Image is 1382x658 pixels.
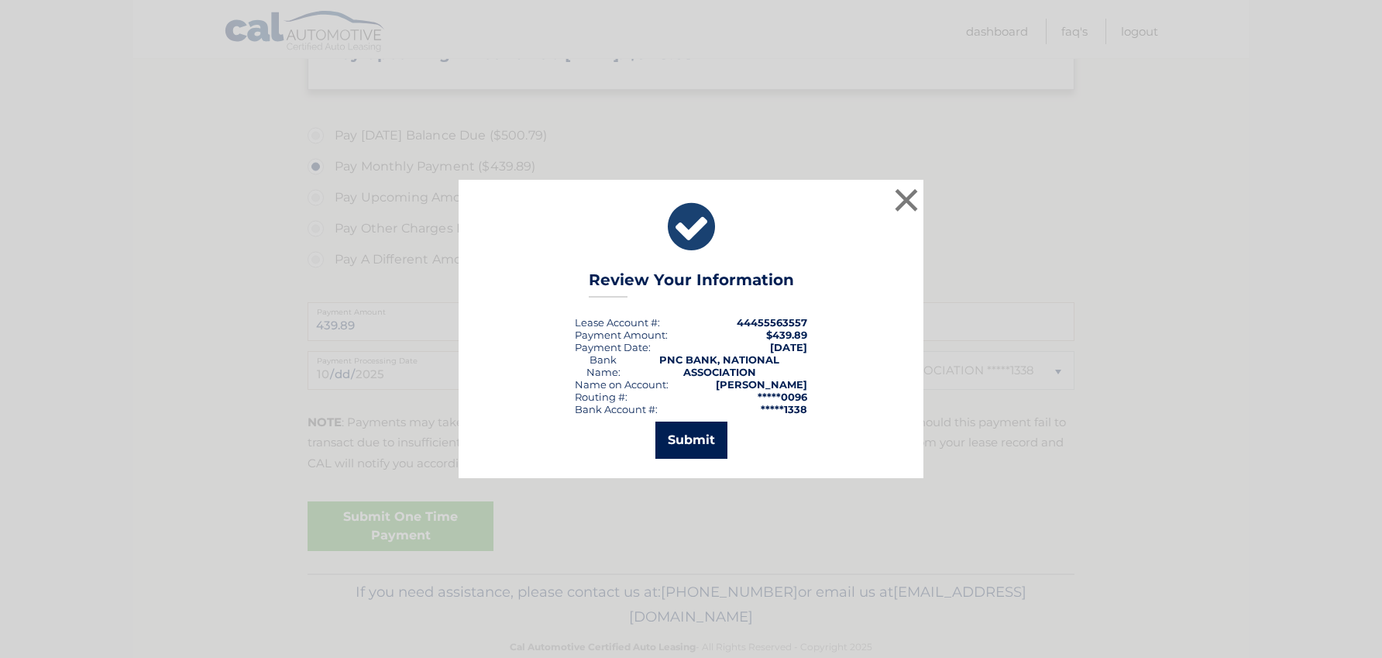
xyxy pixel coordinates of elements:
div: : [575,341,651,353]
span: [DATE] [770,341,807,353]
div: Payment Amount: [575,329,668,341]
button: × [891,184,922,215]
div: Lease Account #: [575,316,660,329]
strong: 44455563557 [737,316,807,329]
div: Bank Name: [575,353,631,378]
strong: PNC BANK, NATIONAL ASSOCIATION [659,353,779,378]
div: Bank Account #: [575,403,658,415]
strong: [PERSON_NAME] [716,378,807,391]
span: Payment Date [575,341,648,353]
h3: Review Your Information [589,270,794,298]
span: $439.89 [766,329,807,341]
div: Name on Account: [575,378,669,391]
button: Submit [655,422,727,459]
div: Routing #: [575,391,627,403]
